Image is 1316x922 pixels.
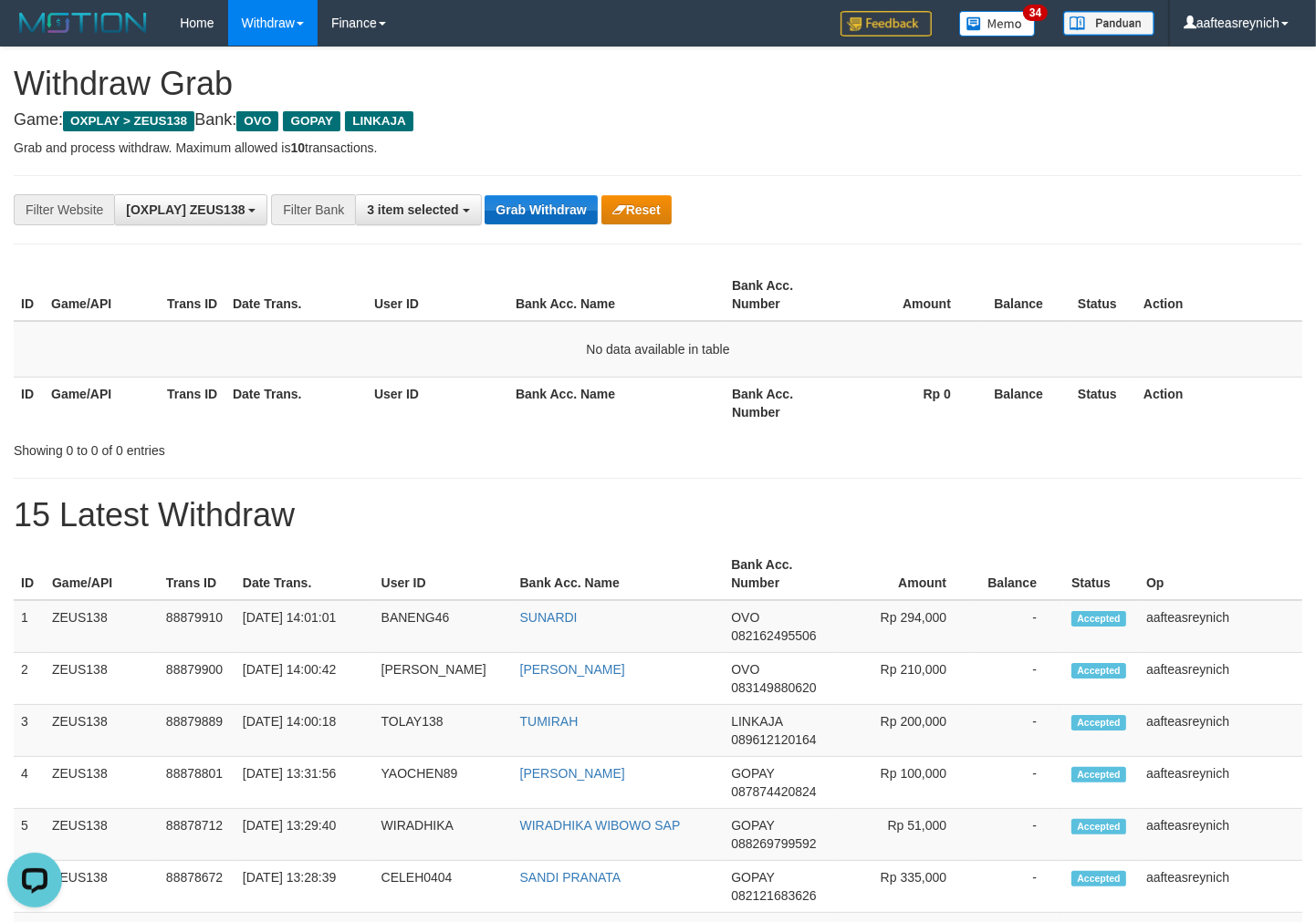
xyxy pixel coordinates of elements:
[44,269,160,321] th: Game/API
[44,377,160,429] th: Game/API
[14,66,1302,102] h1: Withdraw Grab
[159,861,235,913] td: 88878672
[1063,11,1154,36] img: panduan.png
[1139,861,1302,913] td: aafteasreynich
[45,600,159,653] td: ZEUS138
[374,757,513,809] td: YAOCHEN89
[1071,663,1126,679] span: Accepted
[367,269,508,321] th: User ID
[374,705,513,757] td: TOLAY138
[731,610,759,625] span: OVO
[14,705,45,757] td: 3
[14,809,45,861] td: 5
[731,836,816,851] span: Copy 088269799592 to clipboard
[45,757,159,809] td: ZEUS138
[345,111,413,131] span: LINKAJA
[14,548,45,600] th: ID
[160,377,225,429] th: Trans ID
[520,610,578,625] a: SUNARDI
[159,600,235,653] td: 88879910
[374,653,513,705] td: [PERSON_NAME]
[731,662,759,677] span: OVO
[731,870,774,885] span: GOPAY
[14,139,1302,157] p: Grab and process withdraw. Maximum allowed is transactions.
[1139,809,1302,861] td: aafteasreynich
[374,548,513,600] th: User ID
[14,377,44,429] th: ID
[731,784,816,799] span: Copy 087874420824 to clipboard
[14,111,1302,129] h4: Game: Bank:
[1071,767,1126,782] span: Accepted
[1071,269,1136,321] th: Status
[1023,5,1048,21] span: 34
[839,653,974,705] td: Rp 210,000
[45,861,159,913] td: ZEUS138
[235,809,374,861] td: [DATE] 13:29:40
[839,600,974,653] td: Rp 294,000
[974,600,1064,653] td: -
[485,195,597,224] button: Grab Withdraw
[374,861,513,913] td: CELEH0404
[235,548,374,600] th: Date Trans.
[355,194,481,225] button: 3 item selected
[731,732,816,747] span: Copy 089612120164 to clipboard
[159,757,235,809] td: 88878801
[841,269,978,321] th: Amount
[235,705,374,757] td: [DATE] 14:00:18
[7,7,62,62] button: Open LiveChat chat widget
[235,861,374,913] td: [DATE] 13:28:39
[225,377,367,429] th: Date Trans.
[731,714,782,729] span: LINKAJA
[1136,269,1302,321] th: Action
[1136,377,1302,429] th: Action
[520,766,625,781] a: [PERSON_NAME]
[959,11,1036,36] img: Button%20Memo.svg
[839,757,974,809] td: Rp 100,000
[508,377,725,429] th: Bank Acc. Name
[839,548,974,600] th: Amount
[974,757,1064,809] td: -
[731,680,816,695] span: Copy 083149880620 to clipboard
[731,766,774,781] span: GOPAY
[14,434,535,460] div: Showing 0 to 0 of 0 entries
[839,705,974,757] td: Rp 200,000
[508,269,725,321] th: Bank Acc. Name
[374,600,513,653] td: BANENG46
[731,888,816,903] span: Copy 082121683626 to clipboard
[159,809,235,861] td: 88878712
[45,705,159,757] td: ZEUS138
[974,861,1064,913] td: -
[725,269,841,321] th: Bank Acc. Number
[14,9,152,36] img: MOTION_logo.png
[159,705,235,757] td: 88879889
[235,757,374,809] td: [DATE] 13:31:56
[974,548,1064,600] th: Balance
[841,11,932,36] img: Feedback.jpg
[974,653,1064,705] td: -
[374,809,513,861] td: WIRADHIKA
[159,653,235,705] td: 88879900
[520,818,681,833] a: WIRADHIKA WIBOWO SAP
[160,269,225,321] th: Trans ID
[724,548,839,600] th: Bank Acc. Number
[14,600,45,653] td: 1
[1071,819,1126,834] span: Accepted
[974,705,1064,757] td: -
[271,194,355,225] div: Filter Bank
[126,202,245,217] span: [OXPLAY] ZEUS138
[1139,548,1302,600] th: Op
[283,111,340,131] span: GOPAY
[731,628,816,643] span: Copy 082162495506 to clipboard
[63,111,194,131] span: OXPLAY > ZEUS138
[978,269,1071,321] th: Balance
[14,757,45,809] td: 4
[114,194,267,225] button: [OXPLAY] ZEUS138
[520,662,625,677] a: [PERSON_NAME]
[1071,715,1126,730] span: Accepted
[1071,611,1126,627] span: Accepted
[1071,871,1126,886] span: Accepted
[14,269,44,321] th: ID
[839,861,974,913] td: Rp 335,000
[1139,757,1302,809] td: aafteasreynich
[601,195,672,224] button: Reset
